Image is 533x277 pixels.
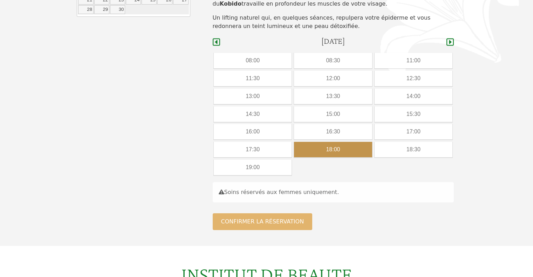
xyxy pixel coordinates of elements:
div: 12:30 [375,71,452,86]
div: 13:30 [294,89,372,104]
a: 29 [94,5,109,14]
div: Soins réservés aux femmes uniquement. [213,182,454,202]
p: Un lifting naturel qui, en quelques séances, repulpera votre épiderme et vous redonnera un teint ... [213,14,454,30]
div: 18:00 [294,142,372,157]
div: 16:00 [214,124,292,139]
div: 11:00 [375,53,452,68]
button: Confirmer la réservation [213,213,313,230]
div: 18:30 [375,142,452,157]
div: 17:00 [375,124,452,139]
div: 14:30 [214,106,292,122]
div: 08:30 [294,53,372,68]
div: 16:30 [294,124,372,139]
a: 28 [78,5,93,14]
strong: Kobido [220,0,242,7]
div: 15:00 [294,106,372,122]
div: 14:00 [375,89,452,104]
a: 30 [110,5,125,14]
div: 11:30 [214,71,292,86]
h4: [DATE] [321,36,345,46]
div: 12:00 [294,71,372,86]
div: 15:30 [375,106,452,122]
div: 13:00 [214,89,292,104]
div: 19:00 [214,160,292,175]
div: 08:00 [214,53,292,68]
div: 17:30 [214,142,292,157]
